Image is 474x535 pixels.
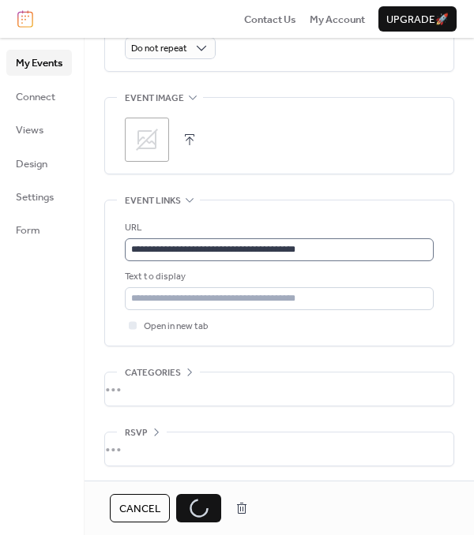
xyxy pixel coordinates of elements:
a: Settings [6,184,72,209]
span: Settings [16,189,54,205]
div: Text to display [125,269,431,285]
span: Categories [125,365,181,381]
img: logo [17,10,33,28]
div: ••• [105,372,453,406]
div: ; [125,118,169,162]
span: Form [16,223,40,238]
a: My Account [310,11,365,27]
span: Event links [125,193,181,209]
span: My Account [310,12,365,28]
a: Form [6,217,72,242]
a: Design [6,151,72,176]
a: My Events [6,50,72,75]
div: URL [125,220,431,236]
a: Views [6,117,72,142]
span: Open in new tab [144,319,209,335]
button: Upgrade🚀 [378,6,457,32]
span: My Events [16,55,62,71]
span: Do not repeat [131,39,187,58]
span: Design [16,156,47,172]
a: Contact Us [244,11,296,27]
div: ••• [105,432,453,466]
button: Cancel [110,494,170,522]
span: Connect [16,89,55,105]
span: RSVP [125,425,148,441]
a: Connect [6,84,72,109]
span: Upgrade 🚀 [386,12,449,28]
span: Views [16,122,43,138]
span: Event image [125,91,184,107]
span: Cancel [119,501,160,517]
span: Contact Us [244,12,296,28]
